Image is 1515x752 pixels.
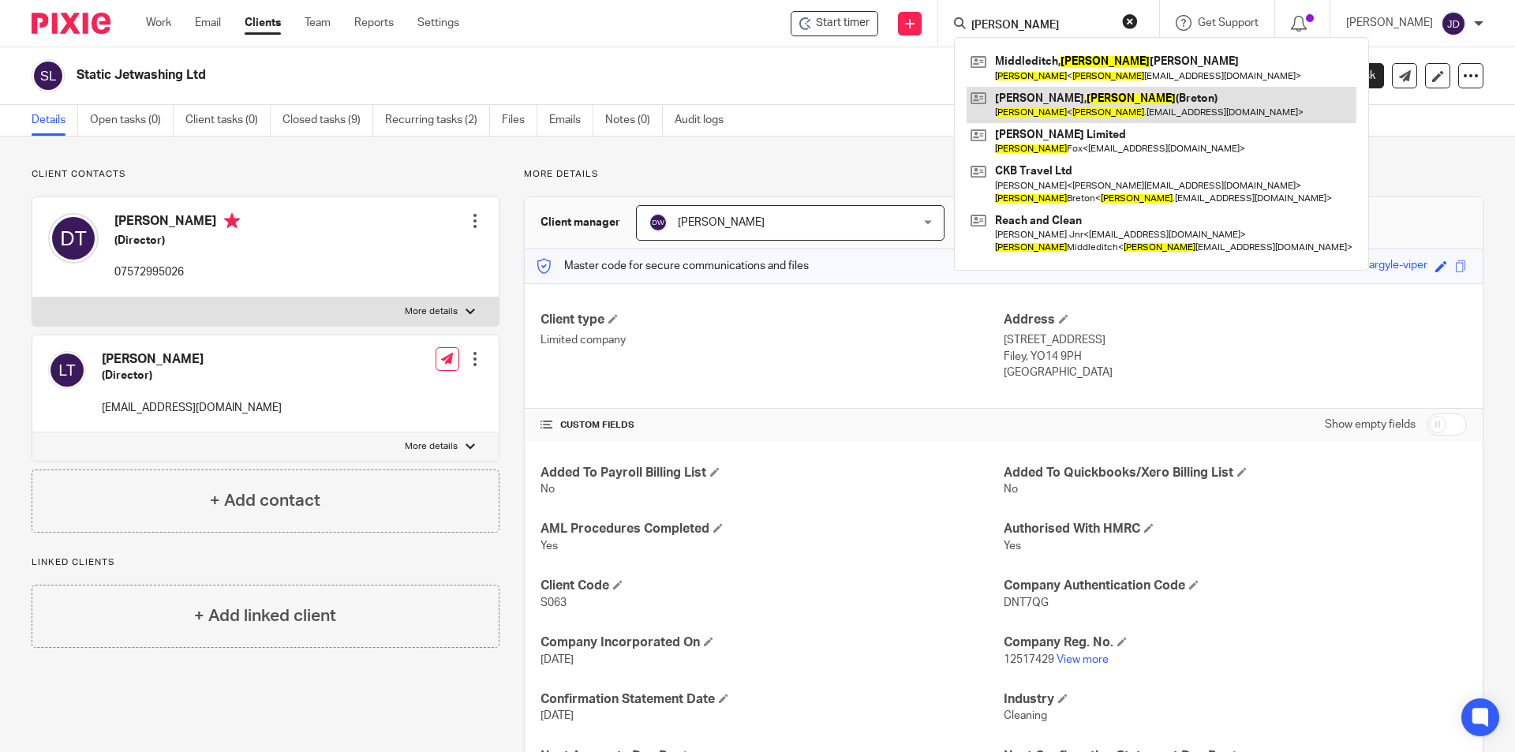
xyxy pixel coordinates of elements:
[649,213,668,232] img: svg%3E
[1004,597,1049,608] span: DNT7QG
[1004,312,1467,328] h4: Address
[1004,365,1467,380] p: [GEOGRAPHIC_DATA]
[48,351,86,389] img: svg%3E
[675,105,735,136] a: Audit logs
[405,440,458,453] p: More details
[102,351,282,368] h4: [PERSON_NAME]
[1004,521,1467,537] h4: Authorised With HMRC
[32,168,499,181] p: Client contacts
[1004,634,1467,651] h4: Company Reg. No.
[1198,17,1259,28] span: Get Support
[194,604,336,628] h4: + Add linked client
[678,217,765,228] span: [PERSON_NAME]
[1004,332,1467,348] p: [STREET_ADDRESS]
[146,15,171,31] a: Work
[102,400,282,416] p: [EMAIL_ADDRESS][DOMAIN_NAME]
[541,597,567,608] span: S063
[541,419,1004,432] h4: CUSTOM FIELDS
[1122,13,1138,29] button: Clear
[385,105,490,136] a: Recurring tasks (2)
[195,15,221,31] a: Email
[541,484,555,495] span: No
[1004,484,1018,495] span: No
[114,264,240,280] p: 07572995026
[354,15,394,31] a: Reports
[541,521,1004,537] h4: AML Procedures Completed
[1004,465,1467,481] h4: Added To Quickbooks/Xero Billing List
[541,541,558,552] span: Yes
[1346,15,1433,31] p: [PERSON_NAME]
[541,578,1004,594] h4: Client Code
[970,19,1112,33] input: Search
[405,305,458,318] p: More details
[502,105,537,136] a: Files
[48,213,99,264] img: svg%3E
[114,233,240,249] h5: (Director)
[549,105,593,136] a: Emails
[524,168,1483,181] p: More details
[537,258,809,274] p: Master code for secure communications and files
[1004,349,1467,365] p: Filey, YO14 9PH
[185,105,271,136] a: Client tasks (0)
[1004,710,1047,721] span: Cleaning
[32,59,65,92] img: svg%3E
[114,213,240,233] h4: [PERSON_NAME]
[1004,578,1467,594] h4: Company Authentication Code
[224,213,240,229] i: Primary
[102,368,282,383] h5: (Director)
[541,634,1004,651] h4: Company Incorporated On
[1004,654,1054,665] span: 12517429
[791,11,878,36] div: Static Jetwashing Ltd
[1441,11,1466,36] img: svg%3E
[77,67,1031,84] h2: Static Jetwashing Ltd
[541,654,574,665] span: [DATE]
[282,105,373,136] a: Closed tasks (9)
[417,15,459,31] a: Settings
[90,105,174,136] a: Open tasks (0)
[541,691,1004,708] h4: Confirmation Statement Date
[32,556,499,569] p: Linked clients
[541,465,1004,481] h4: Added To Payroll Billing List
[1325,417,1416,432] label: Show empty fields
[1004,691,1467,708] h4: Industry
[245,15,281,31] a: Clients
[605,105,663,136] a: Notes (0)
[1057,654,1109,665] a: View more
[305,15,331,31] a: Team
[1004,541,1021,552] span: Yes
[32,105,78,136] a: Details
[32,13,110,34] img: Pixie
[541,312,1004,328] h4: Client type
[541,710,574,721] span: [DATE]
[541,215,620,230] h3: Client manager
[210,488,320,513] h4: + Add contact
[816,15,870,32] span: Start timer
[541,332,1004,348] p: Limited company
